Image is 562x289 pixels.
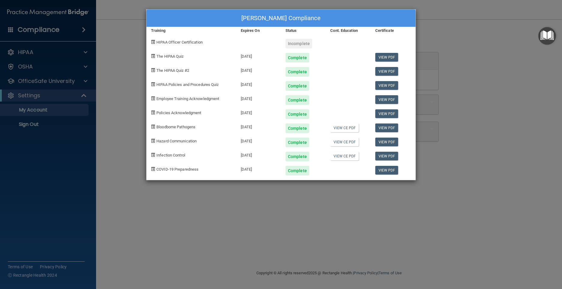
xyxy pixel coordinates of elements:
div: [DATE] [236,48,281,62]
a: View PDF [375,81,398,90]
div: Incomplete [286,39,312,48]
div: Complete [286,123,309,133]
a: View PDF [375,138,398,146]
div: Status [281,27,326,34]
span: The HIPAA Quiz #2 [156,68,189,73]
span: The HIPAA Quiz [156,54,183,59]
span: Bloodborne Pathogens [156,125,195,129]
div: [DATE] [236,133,281,147]
a: View CE PDF [330,152,359,160]
div: [PERSON_NAME] Compliance [147,10,415,27]
span: Policies Acknowledgment [156,111,201,115]
a: View PDF [375,67,398,76]
div: [DATE] [236,77,281,91]
a: View PDF [375,53,398,62]
a: View CE PDF [330,138,359,146]
a: View PDF [375,95,398,104]
a: View PDF [375,152,398,160]
div: Complete [286,95,309,105]
button: Open Resource Center [538,27,556,45]
div: Complete [286,53,309,62]
a: View PDF [375,166,398,175]
div: Complete [286,152,309,161]
div: Certificate [371,27,415,34]
div: [DATE] [236,62,281,77]
div: [DATE] [236,147,281,161]
div: Expires On [236,27,281,34]
iframe: Drift Widget Chat Controller [458,246,555,270]
div: Complete [286,67,309,77]
span: HIPAA Policies and Procedures Quiz [156,82,219,87]
div: [DATE] [236,91,281,105]
span: Infection Control [156,153,185,157]
span: Employee Training Acknowledgment [156,96,219,101]
div: Cont. Education [326,27,370,34]
div: Training [147,27,236,34]
span: HIPAA Officer Certification [156,40,203,44]
a: View PDF [375,123,398,132]
div: Complete [286,138,309,147]
a: View CE PDF [330,123,359,132]
div: [DATE] [236,161,281,175]
span: COVID-19 Preparedness [156,167,198,172]
div: [DATE] [236,119,281,133]
div: Complete [286,166,309,175]
div: Complete [286,81,309,91]
div: [DATE] [236,105,281,119]
a: View PDF [375,109,398,118]
div: Complete [286,109,309,119]
span: Hazard Communication [156,139,197,143]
